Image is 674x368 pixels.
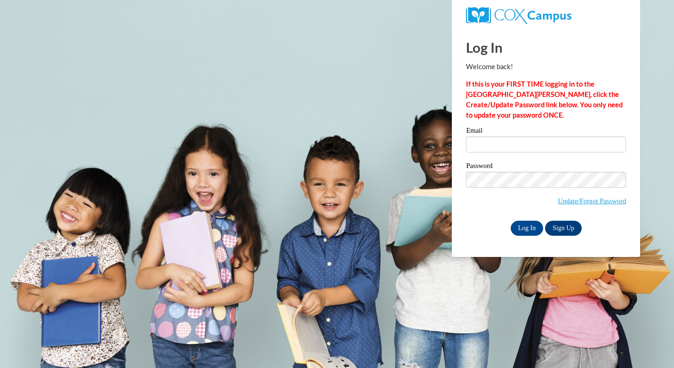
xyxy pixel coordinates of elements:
[466,127,626,136] label: Email
[466,38,626,57] h1: Log In
[466,7,571,24] img: COX Campus
[558,197,626,205] a: Update/Forgot Password
[466,162,626,172] label: Password
[466,62,626,72] p: Welcome back!
[466,11,571,19] a: COX Campus
[466,80,623,119] strong: If this is your FIRST TIME logging in to the [GEOGRAPHIC_DATA][PERSON_NAME], click the Create/Upd...
[511,221,544,236] input: Log In
[545,221,582,236] a: Sign Up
